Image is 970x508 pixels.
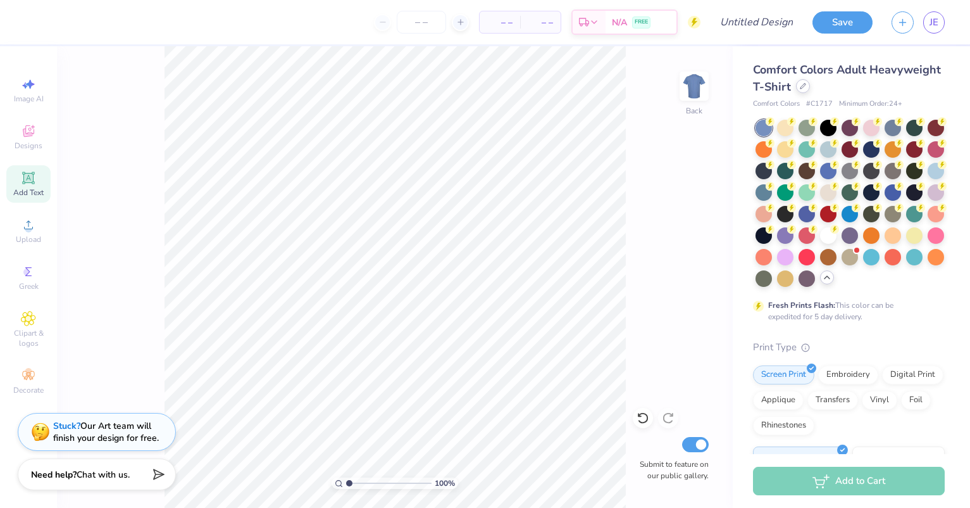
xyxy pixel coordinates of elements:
[681,73,707,99] img: Back
[397,11,446,34] input: – –
[633,459,709,481] label: Submit to feature on our public gallery.
[753,62,941,94] span: Comfort Colors Adult Heavyweight T-Shirt
[487,16,513,29] span: – –
[923,11,945,34] a: JE
[753,391,804,410] div: Applique
[13,187,44,198] span: Add Text
[31,469,77,481] strong: Need help?
[807,391,858,410] div: Transfers
[612,16,627,29] span: N/A
[930,15,938,30] span: JE
[882,365,943,384] div: Digital Print
[753,365,814,384] div: Screen Print
[858,452,885,466] span: Puff Ink
[759,452,792,466] span: Standard
[528,16,553,29] span: – –
[53,420,159,444] div: Our Art team will finish your design for free.
[14,94,44,104] span: Image AI
[15,141,42,151] span: Designs
[6,328,51,348] span: Clipart & logos
[16,234,41,244] span: Upload
[839,99,902,110] span: Minimum Order: 24 +
[635,18,648,27] span: FREE
[53,420,80,432] strong: Stuck?
[806,99,833,110] span: # C1717
[435,478,455,489] span: 100 %
[862,391,897,410] div: Vinyl
[901,391,931,410] div: Foil
[77,469,130,481] span: Chat with us.
[710,10,803,35] input: Untitled Design
[19,281,39,291] span: Greek
[13,385,44,395] span: Decorate
[753,416,814,435] div: Rhinestones
[812,11,873,34] button: Save
[686,105,702,117] div: Back
[768,300,924,322] div: This color can be expedited for 5 day delivery.
[768,300,835,310] strong: Fresh Prints Flash:
[753,99,800,110] span: Comfort Colors
[818,365,878,384] div: Embroidery
[753,340,945,355] div: Print Type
